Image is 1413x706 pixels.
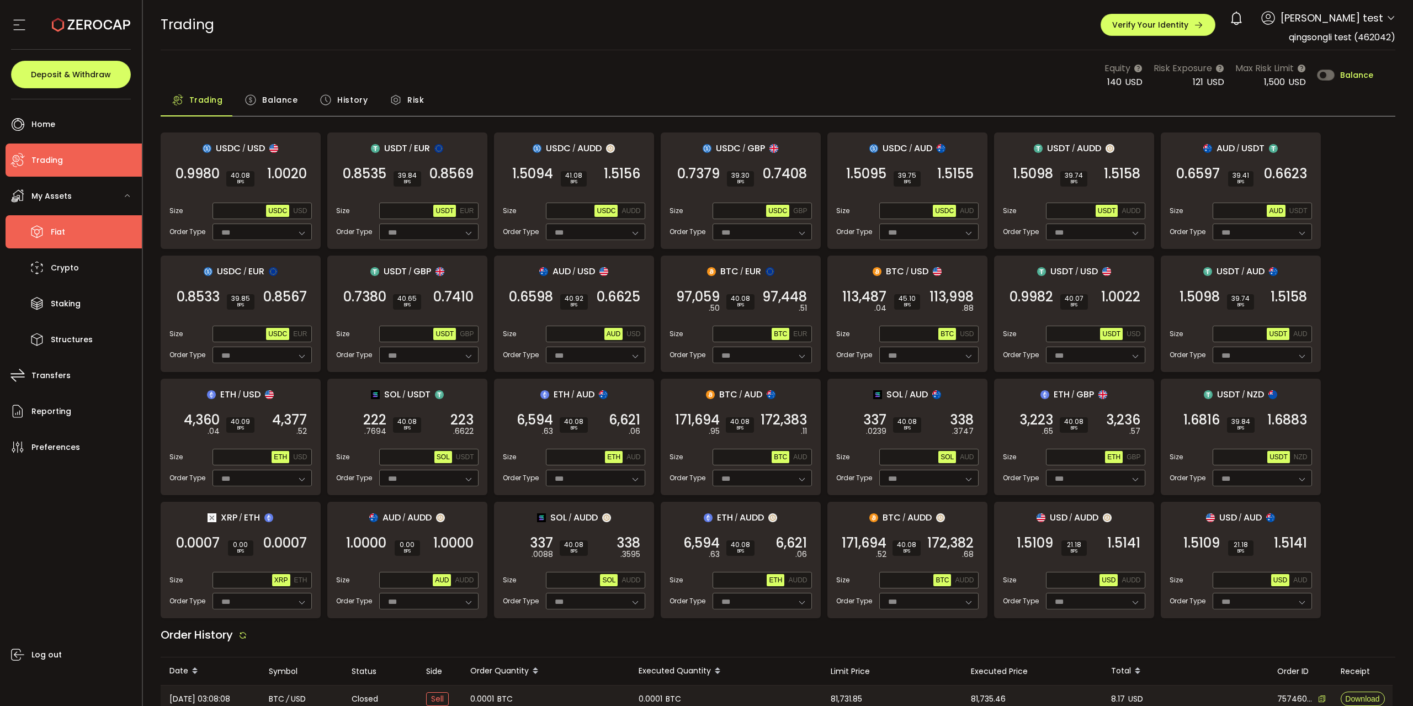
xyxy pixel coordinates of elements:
span: ETH [1107,453,1120,461]
span: AUDD [621,576,640,584]
span: 0.6625 [597,291,640,302]
img: gbp_portfolio.svg [769,144,778,153]
button: USDC [933,205,956,217]
button: USD [958,328,976,340]
button: BTC [772,451,789,463]
button: AUDD [786,574,809,586]
span: Risk Exposure [1154,61,1212,75]
span: USD [1080,264,1098,278]
button: USD [1099,574,1118,586]
i: BPS [231,179,250,185]
button: AUDD [953,574,976,586]
span: 39.30 [731,172,750,179]
span: USDT [1289,207,1308,215]
span: 1.5098 [1013,168,1053,179]
span: Verify Your Identity [1112,21,1188,29]
span: 757460c5-55e8-4f82-a34a-027bd2f805a5 [1277,693,1313,705]
span: GBP [747,141,765,155]
button: AUDD [453,574,476,586]
button: GBP [458,328,476,340]
span: Size [169,206,183,216]
span: USDC [546,141,571,155]
img: eth_portfolio.svg [1040,390,1049,399]
img: usd_portfolio.svg [599,267,608,276]
span: History [337,89,368,111]
span: 113,998 [929,291,974,302]
span: USDC [216,141,241,155]
img: xrp_portfolio.png [208,513,216,522]
img: usd_portfolio.svg [265,390,274,399]
span: USDC [716,141,741,155]
span: USD [1102,576,1115,584]
button: BTC [938,328,956,340]
button: AUD [1291,328,1309,340]
span: AUD [553,264,571,278]
img: usdt_portfolio.svg [435,390,444,399]
span: EUR [793,330,807,338]
span: Trading [31,152,63,168]
span: 0.8533 [177,291,220,302]
span: 0.9980 [176,168,220,179]
span: AUDD [577,141,602,155]
span: USDC [217,264,242,278]
span: AUD [1246,264,1265,278]
span: Balance [1340,71,1373,79]
button: SOL [434,451,452,463]
span: 0.6623 [1264,168,1307,179]
img: zuPXiwguUFiBOIQyqLOiXsnnNitlx7q4LCwEbLHADjIpTka+Lip0HH8D0VTrd02z+wEAAAAASUVORK5CYII= [602,513,611,522]
span: BTC [941,330,954,338]
iframe: Chat Widget [1279,587,1413,706]
img: eth_portfolio.svg [540,390,549,399]
img: gbp_portfolio.svg [435,267,444,276]
span: Deposit & Withdraw [31,71,111,78]
span: My Assets [31,188,72,204]
span: 39.41 [1233,172,1249,179]
span: USDC [268,207,287,215]
img: aud_portfolio.svg [369,513,378,522]
img: aud_portfolio.svg [1203,144,1212,153]
i: BPS [898,179,916,185]
span: AUD [1217,141,1235,155]
img: usd_portfolio.svg [1102,267,1111,276]
span: USDC [268,330,287,338]
span: ETH [769,576,782,584]
button: ETH [292,574,310,586]
em: / [1241,267,1245,277]
img: eth_portfolio.svg [207,390,216,399]
img: usdt_portfolio.svg [371,144,380,153]
button: USDT [1267,451,1290,463]
button: ETH [767,574,784,586]
span: AUDD [455,576,474,584]
span: USDT [1241,141,1265,155]
button: EUR [458,205,476,217]
span: USDT [435,207,454,215]
span: 0.7408 [763,168,807,179]
span: AUDD [955,576,974,584]
i: BPS [731,179,750,185]
span: AUD [960,453,974,461]
span: USD [1288,76,1306,88]
button: XRP [272,574,290,586]
span: [PERSON_NAME] test [1281,10,1383,25]
em: / [572,144,576,153]
button: AUD [1267,205,1285,217]
span: Order Type [670,227,705,237]
span: 97,448 [762,291,807,302]
span: Trading [189,89,223,111]
span: AUD [1269,207,1283,215]
button: AUDD [1119,574,1143,586]
button: SOL [600,574,618,586]
span: USDT [384,141,407,155]
span: XRP [274,576,288,584]
button: ETH [272,451,289,463]
span: Crypto [51,260,79,276]
span: EUR [293,330,307,338]
img: eur_portfolio.svg [269,267,278,276]
span: USD [293,453,307,461]
img: btc_portfolio.svg [707,267,716,276]
i: BPS [1233,179,1249,185]
button: NZD [1292,451,1310,463]
span: 0.8567 [263,291,307,302]
button: USD [1271,574,1289,586]
button: GBP [1124,451,1143,463]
